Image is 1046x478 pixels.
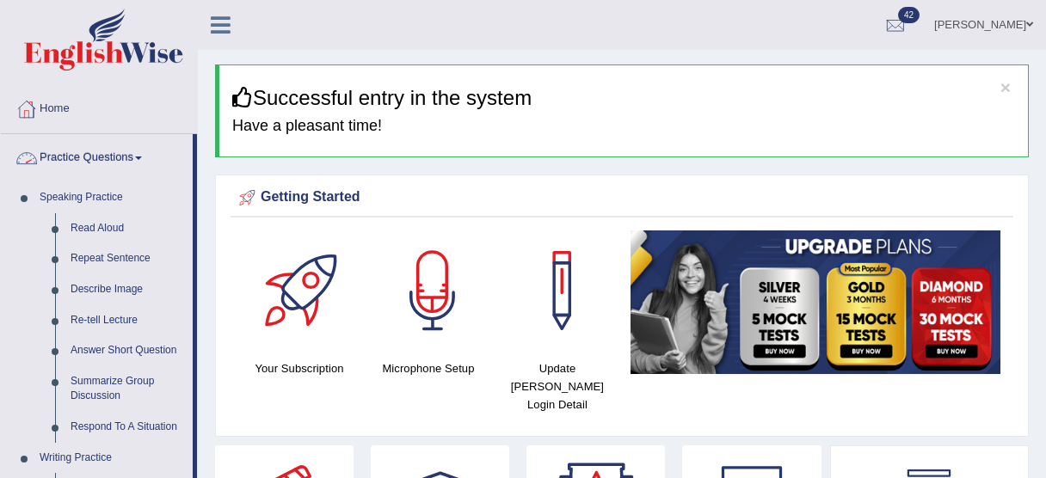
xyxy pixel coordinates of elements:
a: Read Aloud [63,213,193,244]
a: Home [1,85,197,128]
h4: Have a pleasant time! [232,118,1015,135]
a: Summarize Group Discussion [63,366,193,412]
a: Answer Short Question [63,335,193,366]
h3: Successful entry in the system [232,87,1015,109]
a: Repeat Sentence [63,243,193,274]
h4: Your Subscription [243,359,355,377]
h4: Microphone Setup [372,359,484,377]
a: Respond To A Situation [63,412,193,443]
button: × [1000,78,1011,96]
a: Speaking Practice [32,182,193,213]
a: Describe Image [63,274,193,305]
a: Re-tell Lecture [63,305,193,336]
h4: Update [PERSON_NAME] Login Detail [501,359,613,414]
div: Getting Started [235,185,1009,211]
a: Practice Questions [1,134,193,177]
a: Writing Practice [32,443,193,474]
span: 42 [898,7,920,23]
img: small5.jpg [631,230,1000,373]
